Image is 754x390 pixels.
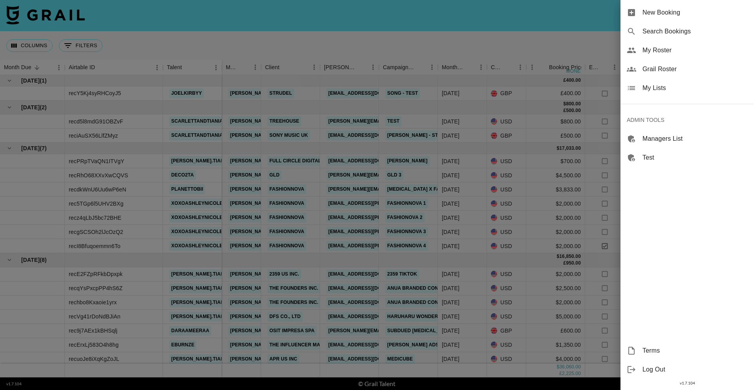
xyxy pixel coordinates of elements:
div: Test [620,148,754,167]
span: New Booking [642,8,748,17]
div: Log Out [620,360,754,379]
span: Test [642,153,748,162]
div: My Lists [620,79,754,97]
span: My Lists [642,83,748,93]
div: New Booking [620,3,754,22]
div: ADMIN TOOLS [620,110,754,129]
span: My Roster [642,46,748,55]
span: Terms [642,346,748,355]
span: Managers List [642,134,748,143]
div: Search Bookings [620,22,754,41]
div: Terms [620,341,754,360]
span: Grail Roster [642,64,748,74]
div: My Roster [620,41,754,60]
span: Search Bookings [642,27,748,36]
span: Log Out [642,365,748,374]
div: Managers List [620,129,754,148]
div: Grail Roster [620,60,754,79]
div: v 1.7.104 [620,379,754,387]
